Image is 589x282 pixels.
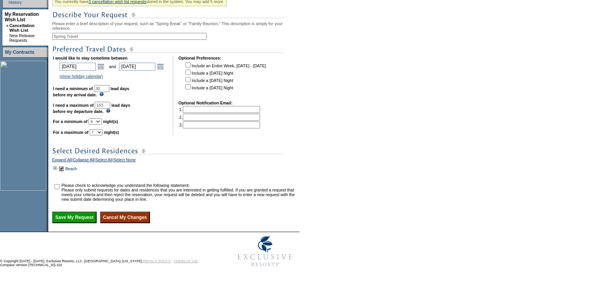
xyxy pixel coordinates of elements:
img: questionMark_lightBlue.gif [106,109,111,113]
a: (show holiday calendar) [60,74,103,79]
a: Open the calendar popup. [156,62,165,71]
input: Save My Request [52,212,97,223]
a: Expand All [52,157,71,164]
img: questionMark_lightBlue.gif [99,92,104,96]
b: For a maximum of [53,130,89,135]
b: lead days before my departure date. [53,103,130,114]
b: I need a minimum of [53,86,93,91]
input: Date format: M/D/Y. Shortcut keys: [T] for Today. [UP] or [.] for Next Day. [DOWN] or [,] for Pre... [60,63,96,71]
img: Exclusive Resorts [230,232,300,271]
a: New Release Requests [9,33,34,43]
td: Please check to acknowledge you understand the following statement: Please only submit requests f... [61,183,297,202]
td: Include an Entire Week, [DATE] - [DATE] Include a [DATE] Night Include a [DATE] Night Include a [... [184,61,266,95]
td: 3. [179,121,260,128]
td: and [108,61,117,72]
b: For a minimum of [53,119,87,124]
a: Select All [95,157,112,164]
td: · [6,33,9,43]
b: night(s) [104,130,119,135]
b: night(s) [103,119,118,124]
div: | | | [52,157,298,164]
a: Open the calendar popup. [97,62,105,71]
input: Cancel My Changes [100,212,150,223]
a: Beach [65,166,77,171]
b: Optional Preferences: [179,56,221,60]
a: TERMS OF USE [174,259,198,263]
a: Collapse All [73,157,94,164]
a: My Reservation Wish List [5,12,39,22]
a: My Contracts [5,50,34,55]
b: lead days before my arrival date. [53,86,129,97]
b: I would like to stay sometime between [53,56,128,60]
b: I need a maximum of [53,103,94,108]
a: Cancellation Wish List [9,23,34,32]
td: 2. [179,114,260,121]
a: Select None [113,157,136,164]
td: 1. [179,106,260,113]
b: Optional Notification Email: [179,101,233,105]
a: PRIVACY POLICY [143,259,171,263]
b: » [6,23,9,28]
input: Date format: M/D/Y. Shortcut keys: [T] for Today. [UP] or [.] for Next Day. [DOWN] or [,] for Pre... [119,63,155,71]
